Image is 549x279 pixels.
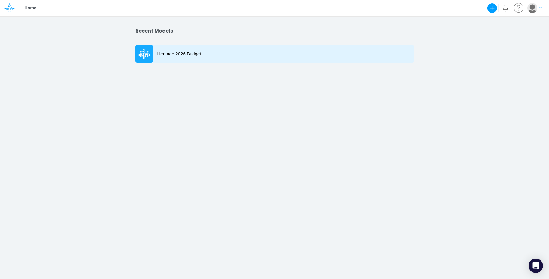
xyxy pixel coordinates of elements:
[135,28,414,34] h2: Recent Models
[135,44,414,64] a: Heritage 2026 Budget
[502,5,509,11] a: Notifications
[157,51,208,58] p: Heritage 2026 Budget
[529,259,543,273] div: Open Intercom Messenger
[24,5,37,11] p: Home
